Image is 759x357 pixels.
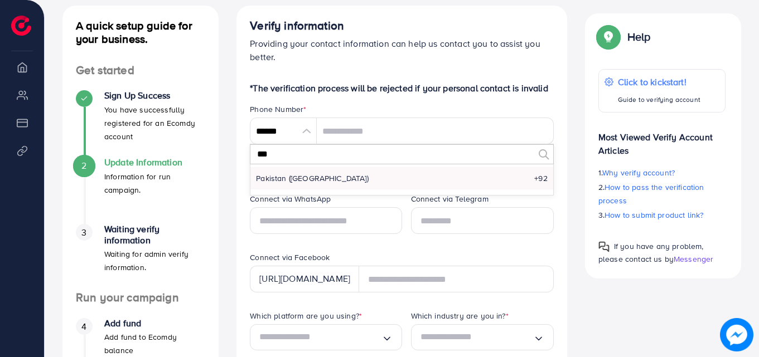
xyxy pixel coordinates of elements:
[250,324,402,350] div: Search for option
[250,310,362,321] label: Which platform are you using?
[411,193,489,204] label: Connect via Telegram
[259,329,381,346] input: Search for option
[598,182,704,206] span: How to pass the verification process
[618,93,700,106] p: Guide to verifying account
[250,104,306,115] label: Phone Number
[250,19,554,33] h4: Verify information
[250,252,330,263] label: Connect via Facebook
[81,159,86,172] span: 2
[62,90,219,157] li: Sign Up Success
[62,19,219,46] h4: A quick setup guide for your business.
[104,224,205,245] h4: Waiting verify information
[104,318,205,329] h4: Add fund
[420,329,533,346] input: Search for option
[598,180,726,207] p: 2.
[104,330,205,357] p: Add fund to Ecomdy balance
[104,247,205,274] p: Waiting for admin verify information.
[720,318,753,351] img: image
[62,63,219,77] h4: Get started
[104,103,205,143] p: You have successfully registered for an Ecomdy account
[598,241,704,265] span: If you have any problem, please contact us by
[598,241,610,252] img: Popup guide
[250,37,554,63] p: Providing your contact information can help us contact you to assist you better.
[250,81,554,95] p: *The verification process will be rejected if your personal contact is invalid
[598,121,726,157] p: Most Viewed Verify Account Articles
[627,30,651,43] p: Help
[62,224,219,291] li: Waiting verify information
[598,208,726,222] p: 3.
[81,226,86,239] span: 3
[250,193,331,204] label: Connect via WhatsApp
[62,291,219,305] h4: Run your campaign
[674,253,713,265] span: Messenger
[81,320,86,333] span: 4
[411,324,554,350] div: Search for option
[618,75,700,89] p: Click to kickstart!
[256,173,369,184] span: Pakistan (‫[GEOGRAPHIC_DATA]‬‎)
[598,27,618,47] img: Popup guide
[104,90,205,101] h4: Sign Up Success
[598,166,726,179] p: 1.
[411,310,509,321] label: Which industry are you in?
[602,167,675,178] span: Why verify account?
[104,157,205,168] h4: Update Information
[11,16,31,36] img: logo
[250,266,359,292] div: [URL][DOMAIN_NAME]
[605,209,703,221] span: How to submit product link?
[104,170,205,197] p: Information for run campaign.
[62,157,219,224] li: Update Information
[534,173,547,184] span: +92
